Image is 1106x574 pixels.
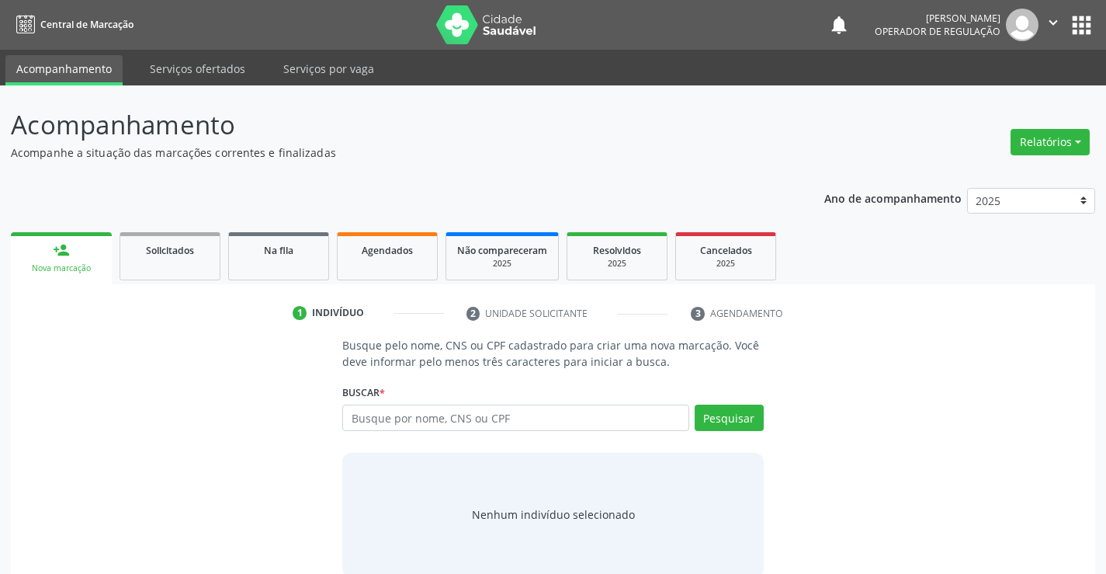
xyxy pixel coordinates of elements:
[22,263,101,274] div: Nova marcação
[695,405,764,431] button: Pesquisar
[824,188,962,207] p: Ano de acompanhamento
[272,55,385,82] a: Serviços por vaga
[457,244,547,257] span: Não compareceram
[11,12,133,37] a: Central de Marcação
[687,258,764,270] div: 2025
[40,18,133,31] span: Central de Marcação
[11,106,770,144] p: Acompanhamento
[1011,129,1090,155] button: Relatórios
[342,405,688,431] input: Busque por nome, CNS ou CPF
[875,12,1000,25] div: [PERSON_NAME]
[472,506,635,523] div: Nenhum indivíduo selecionado
[342,381,385,405] label: Buscar
[342,337,763,370] p: Busque pelo nome, CNS ou CPF cadastrado para criar uma nova marcação. Você deve informar pelo men...
[1006,9,1038,41] img: img
[1068,12,1095,39] button: apps
[362,244,413,257] span: Agendados
[264,244,293,257] span: Na fila
[293,306,307,320] div: 1
[53,242,70,259] div: person_add
[457,258,547,270] div: 2025
[11,144,770,161] p: Acompanhe a situação das marcações correntes e finalizadas
[828,14,850,36] button: notifications
[1038,9,1068,41] button: 
[5,55,123,85] a: Acompanhamento
[578,258,656,270] div: 2025
[146,244,194,257] span: Solicitados
[593,244,641,257] span: Resolvidos
[139,55,256,82] a: Serviços ofertados
[875,25,1000,38] span: Operador de regulação
[1045,14,1062,31] i: 
[700,244,752,257] span: Cancelados
[312,306,364,320] div: Indivíduo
